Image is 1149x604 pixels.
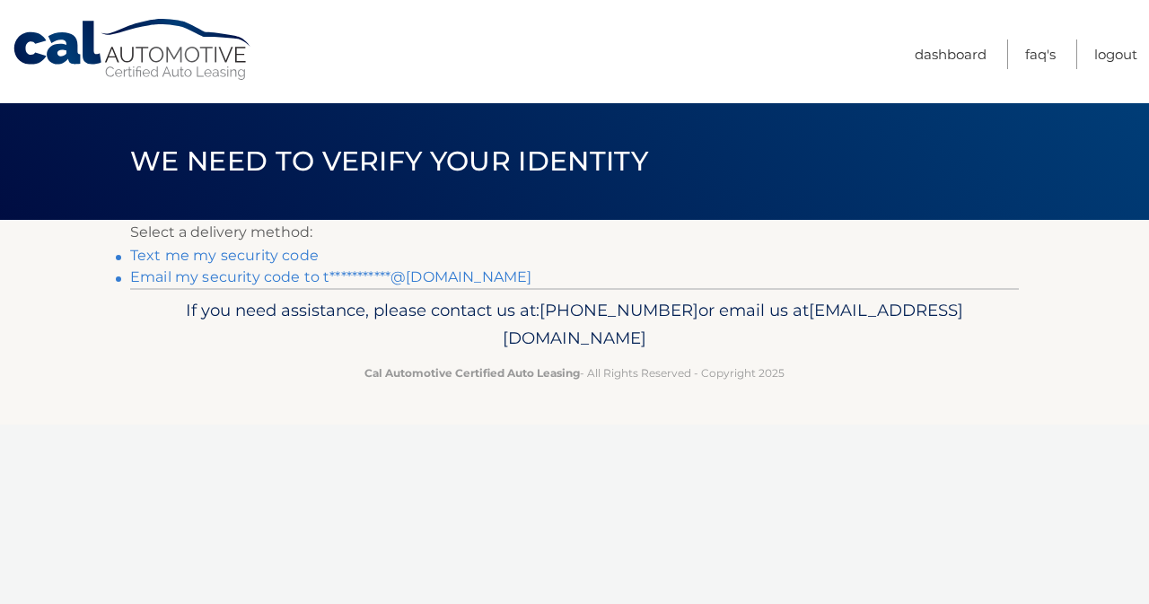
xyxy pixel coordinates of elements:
p: - All Rights Reserved - Copyright 2025 [142,363,1007,382]
a: FAQ's [1025,39,1056,69]
strong: Cal Automotive Certified Auto Leasing [364,366,580,380]
span: We need to verify your identity [130,144,648,178]
span: [PHONE_NUMBER] [539,300,698,320]
p: If you need assistance, please contact us at: or email us at [142,296,1007,354]
a: Logout [1094,39,1137,69]
p: Select a delivery method: [130,220,1019,245]
a: Dashboard [915,39,987,69]
a: Cal Automotive [12,18,254,82]
a: Text me my security code [130,247,319,264]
